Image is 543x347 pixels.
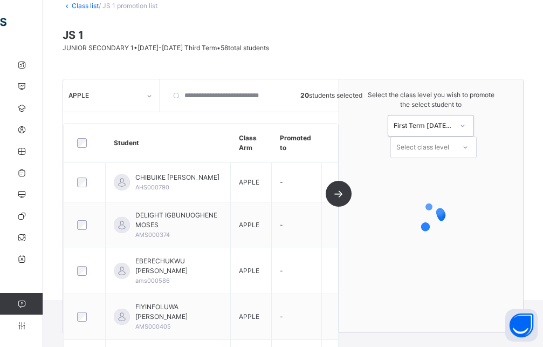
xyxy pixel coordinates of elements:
div: First Term [DATE]-[DATE] [394,121,453,131]
span: JS 1 [63,27,524,43]
span: FIYINFOLUWA [PERSON_NAME] [135,302,222,322]
div: Select class level [396,137,449,158]
span: AMS000405 [135,323,171,330]
span: JUNIOR SECONDARY 1 • [DATE]-[DATE] Third Term • 58 total students [63,44,269,52]
a: Class list [72,2,99,10]
span: APPLE [239,312,259,321]
span: AHS000790 [135,183,169,191]
span: EBERECHUKWU [PERSON_NAME] [135,256,222,276]
span: students selected [300,91,362,100]
span: APPLE [239,178,259,186]
span: - [280,221,283,229]
span: APPLE [239,221,259,229]
span: - [280,178,283,186]
button: Open asap [505,309,538,342]
span: ams000586 [135,277,170,284]
th: Student [106,124,231,163]
span: DELIGHT IGBUNUOGHENE MOSES [135,210,222,230]
span: AMS000374 [135,231,170,239]
span: - [280,267,283,275]
th: Class Arm [231,124,272,163]
span: Select the class level you wish to promote the select student to [350,90,512,110]
b: 20 [300,91,309,99]
th: Promoted to [272,124,322,163]
span: - [280,312,283,321]
span: APPLE [239,267,259,275]
div: APPLE [68,91,140,100]
span: / JS 1 promotion list [99,2,157,10]
span: CHIBUIKE [PERSON_NAME] [135,173,219,182]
